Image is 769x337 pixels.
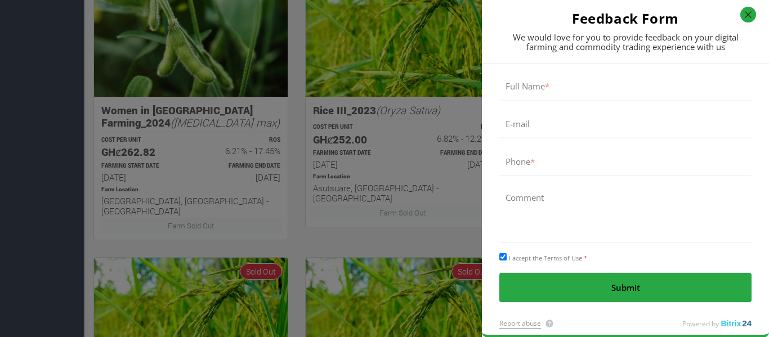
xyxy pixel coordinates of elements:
input: I accept the Terms of Use * [499,253,507,260]
div: We would love for you to provide feedback on your digital farming and commodity trading experienc... [499,33,752,52]
span: I accept the Terms of Use [509,254,582,262]
span: Bitrix24 is not responsible for information supplied in this form. However, you can always report... [544,318,555,329]
span: Powered by [682,319,719,329]
span: 24 [742,318,752,328]
span: Bitrix [721,319,741,328]
button: Submit [499,273,752,302]
div: Feedback Form [499,9,752,28]
a: Report abuse [499,318,541,329]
